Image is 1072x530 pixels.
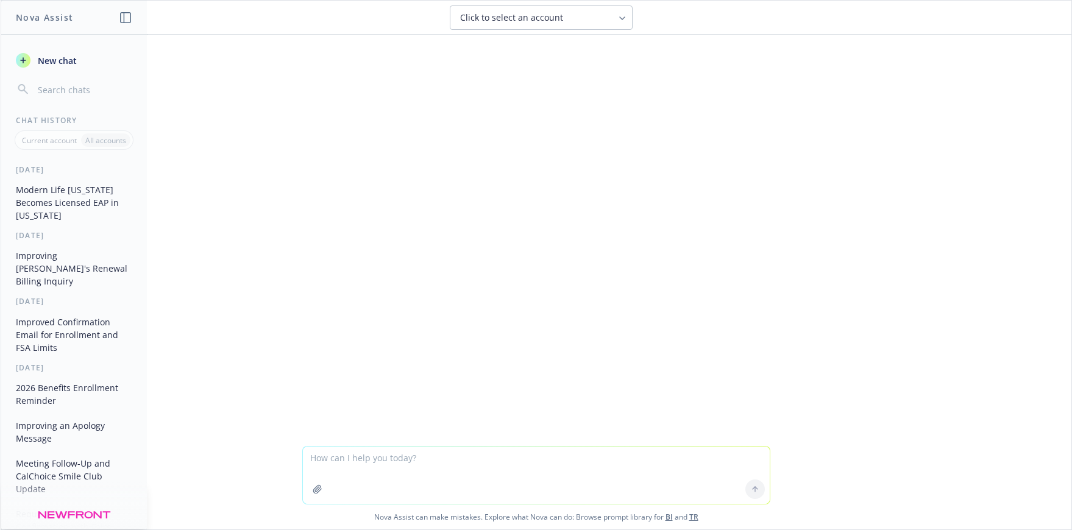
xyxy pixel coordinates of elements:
button: Improved Confirmation Email for Enrollment and FSA Limits [11,312,137,358]
button: 2026 Benefits Enrollment Reminder [11,378,137,411]
button: Improving [PERSON_NAME]'s Renewal Billing Inquiry [11,246,137,291]
a: BI [666,512,673,522]
div: [DATE] [1,164,147,175]
div: [DATE] [1,230,147,241]
button: New chat [11,49,137,71]
span: Nova Assist can make mistakes. Explore what Nova can do: Browse prompt library for and [5,504,1067,529]
button: Modern Life [US_STATE] Becomes Licensed EAP in [US_STATE] [11,180,137,225]
span: Click to select an account [460,12,563,24]
span: New chat [35,54,77,67]
button: Meeting Follow-Up and CalChoice Smile Club Update [11,453,137,499]
button: Improving an Apology Message [11,415,137,448]
button: Click to select an account [450,5,633,30]
div: Chat History [1,115,147,125]
div: [DATE] [1,296,147,306]
p: All accounts [85,135,126,146]
p: Current account [22,135,77,146]
a: TR [689,512,698,522]
div: [DATE] [1,362,147,373]
input: Search chats [35,81,132,98]
h1: Nova Assist [16,11,73,24]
